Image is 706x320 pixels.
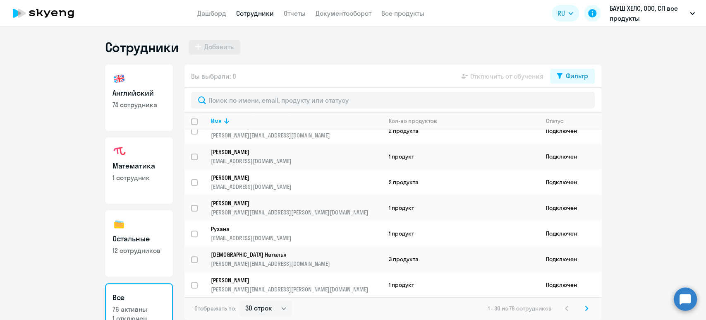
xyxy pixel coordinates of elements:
div: Статус [546,117,601,125]
a: [DEMOGRAPHIC_DATA] Наталья[PERSON_NAME][EMAIL_ADDRESS][DOMAIN_NAME] [211,251,382,267]
td: 3 продукта [382,246,539,272]
span: Вы выбрали: 0 [191,71,236,81]
button: Добавить [189,40,240,55]
a: Дашборд [197,9,226,17]
a: [PERSON_NAME][EMAIL_ADDRESS][DOMAIN_NAME] [211,148,382,165]
td: 1 продукт [382,272,539,298]
p: 74 сотрудника [112,100,165,109]
p: [EMAIL_ADDRESS][DOMAIN_NAME] [211,157,382,165]
td: Подключен [539,246,601,272]
a: Остальные12 сотрудников [105,210,173,277]
a: Все продукты [381,9,424,17]
p: [EMAIL_ADDRESS][DOMAIN_NAME] [211,183,382,190]
input: Поиск по имени, email, продукту или статусу [191,92,595,108]
h3: Математика [112,161,165,171]
div: Кол-во продуктов [389,117,437,125]
img: others [112,218,126,231]
span: RU [558,8,565,18]
p: [PERSON_NAME] [211,148,371,156]
img: math [112,145,126,158]
a: Английский74 сотрудника [105,65,173,131]
h3: Остальные [112,233,165,244]
td: 1 продукт [382,195,539,221]
td: 1 продукт [382,144,539,169]
span: Отображать по: [194,305,236,312]
div: Имя [211,117,382,125]
h1: Сотрудники [105,39,179,55]
h3: Английский [112,88,165,99]
p: 12 сотрудников [112,246,165,255]
p: [PERSON_NAME][EMAIL_ADDRESS][PERSON_NAME][DOMAIN_NAME] [211,209,382,216]
a: Отчеты [284,9,306,17]
button: Фильтр [550,69,595,84]
td: Подключен [539,195,601,221]
h3: Все [112,292,165,303]
a: [PERSON_NAME][PERSON_NAME][EMAIL_ADDRESS][PERSON_NAME][DOMAIN_NAME] [211,277,382,293]
img: english [112,72,126,85]
p: 1 сотрудник [112,173,165,182]
a: [PERSON_NAME][PERSON_NAME][EMAIL_ADDRESS][PERSON_NAME][DOMAIN_NAME] [211,200,382,216]
p: 76 активны [112,305,165,314]
a: Документооборот [316,9,371,17]
a: [PERSON_NAME][PERSON_NAME][EMAIL_ADDRESS][DOMAIN_NAME] [211,123,382,139]
div: Фильтр [566,71,588,81]
a: [PERSON_NAME][EMAIL_ADDRESS][DOMAIN_NAME] [211,174,382,190]
a: Сотрудники [236,9,274,17]
td: 1 продукт [382,221,539,246]
button: RU [552,5,579,22]
p: [PERSON_NAME] [211,200,371,207]
p: [PERSON_NAME][EMAIL_ADDRESS][DOMAIN_NAME] [211,132,382,139]
p: [PERSON_NAME] [211,174,371,181]
p: [EMAIL_ADDRESS][DOMAIN_NAME] [211,234,382,242]
td: Подключен [539,169,601,195]
div: Имя [211,117,222,125]
span: 1 - 30 из 76 сотрудников [488,305,552,312]
div: Статус [546,117,564,125]
p: [PERSON_NAME][EMAIL_ADDRESS][PERSON_NAME][DOMAIN_NAME] [211,286,382,293]
p: БАУШ ХЕЛС, ООО, СП все продукты [610,3,687,23]
div: Кол-во продуктов [389,117,539,125]
td: Подключен [539,221,601,246]
td: Подключен [539,144,601,169]
p: [DEMOGRAPHIC_DATA] Наталья [211,251,371,258]
td: Подключен [539,272,601,298]
p: [PERSON_NAME][EMAIL_ADDRESS][DOMAIN_NAME] [211,260,382,267]
td: Подключен [539,118,601,144]
td: 2 продукта [382,118,539,144]
div: Добавить [204,42,234,52]
a: Рузана[EMAIL_ADDRESS][DOMAIN_NAME] [211,225,382,242]
button: БАУШ ХЕЛС, ООО, СП все продукты [605,3,699,23]
p: [PERSON_NAME] [211,277,371,284]
td: 2 продукта [382,169,539,195]
p: Рузана [211,225,371,233]
a: Математика1 сотрудник [105,137,173,204]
